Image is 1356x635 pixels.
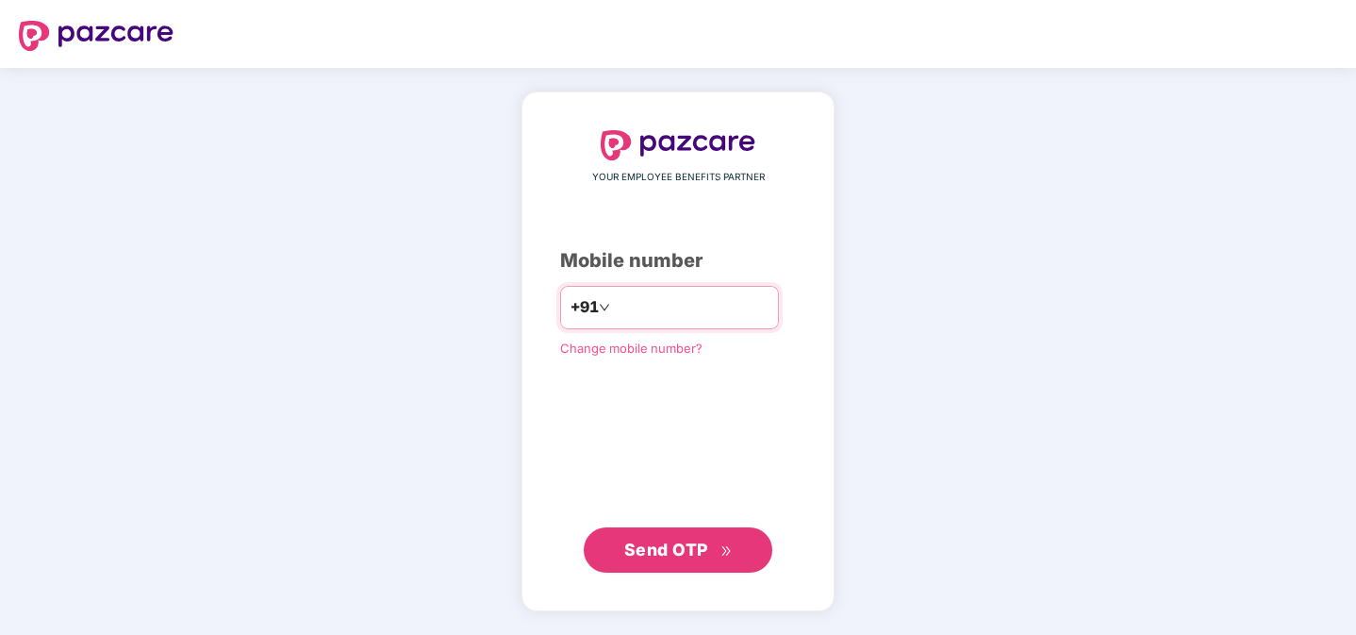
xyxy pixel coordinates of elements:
button: Send OTPdouble-right [584,527,772,573]
img: logo [601,130,755,160]
span: YOUR EMPLOYEE BENEFITS PARTNER [592,170,765,185]
span: +91 [571,295,599,319]
img: logo [19,21,174,51]
a: Change mobile number? [560,341,703,356]
span: Send OTP [624,540,708,560]
div: Mobile number [560,246,796,276]
span: double-right [720,545,733,558]
span: down [599,302,610,313]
